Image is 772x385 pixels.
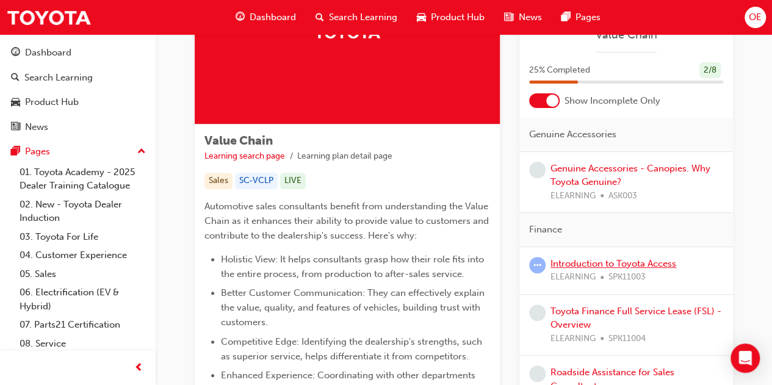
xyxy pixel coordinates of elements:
span: news-icon [504,10,513,25]
a: Value Chain [529,28,723,42]
a: Learning search page [204,151,285,161]
a: 07. Parts21 Certification [15,315,151,334]
span: Better Customer Communication: They can effectively explain the value, quality, and features of v... [221,287,487,328]
span: Search Learning [329,10,397,24]
div: Open Intercom Messenger [731,344,760,373]
div: Sales [204,173,233,189]
a: Genuine Accessories - Canopies. Why Toyota Genuine? [550,163,710,188]
span: search-icon [316,10,324,25]
span: 25 % Completed [529,63,590,77]
a: News [5,116,151,139]
span: search-icon [11,73,20,84]
span: News [518,10,541,24]
span: guage-icon [11,48,20,59]
span: Product Hub [431,10,485,24]
a: pages-iconPages [551,5,610,30]
a: search-iconSearch Learning [306,5,407,30]
div: 2 / 8 [699,62,721,79]
a: 05. Sales [15,265,151,284]
span: pages-icon [561,10,570,25]
a: 03. Toyota For Life [15,228,151,246]
a: 04. Customer Experience [15,246,151,265]
button: Pages [5,140,151,163]
span: car-icon [11,97,20,108]
a: 08. Service [15,334,151,353]
span: learningRecordVerb_NONE-icon [529,304,546,321]
a: news-iconNews [494,5,551,30]
span: Show Incomplete Only [565,94,660,108]
span: prev-icon [134,361,143,376]
a: Introduction to Toyota Access [550,258,676,269]
div: Product Hub [25,95,79,109]
span: OE [749,10,762,24]
span: ELEARNING [550,189,596,203]
span: Automotive sales consultants benefit from understanding the Value Chain as it enhances their abil... [204,201,491,241]
span: Dashboard [250,10,296,24]
span: news-icon [11,122,20,133]
span: Value Chain [204,134,273,148]
span: ASK003 [608,189,637,203]
span: Finance [529,223,562,237]
a: Dashboard [5,41,151,64]
a: Product Hub [5,91,151,113]
div: Dashboard [25,46,71,60]
a: Search Learning [5,67,151,89]
span: car-icon [417,10,426,25]
li: Learning plan detail page [297,149,392,164]
div: LIVE [280,173,306,189]
div: Pages [25,145,50,159]
div: News [25,120,48,134]
a: car-iconProduct Hub [407,5,494,30]
span: Holistic View: It helps consultants grasp how their role fits into the entire process, from produ... [221,254,486,279]
span: guage-icon [236,10,245,25]
a: guage-iconDashboard [226,5,306,30]
div: SC-VCLP [235,173,278,189]
span: Genuine Accessories [529,128,616,142]
a: 02. New - Toyota Dealer Induction [15,195,151,228]
span: SPK11004 [608,332,646,346]
span: pages-icon [11,146,20,157]
span: Pages [575,10,600,24]
span: ELEARNING [550,332,596,346]
span: learningRecordVerb_NONE-icon [529,365,546,382]
span: SPK11003 [608,270,646,284]
a: Toyota Finance Full Service Lease (FSL) - Overview [550,306,721,331]
div: Search Learning [24,71,93,85]
span: up-icon [137,144,146,160]
span: ELEARNING [550,270,596,284]
a: 06. Electrification (EV & Hybrid) [15,283,151,315]
button: OE [745,7,766,28]
span: learningRecordVerb_NONE-icon [529,162,546,178]
img: Trak [6,4,92,31]
span: learningRecordVerb_ATTEMPT-icon [529,257,546,273]
a: 01. Toyota Academy - 2025 Dealer Training Catalogue [15,163,151,195]
span: Competitive Edge: Identifying the dealership's strengths, such as superior service, helps differe... [221,336,485,362]
button: DashboardSearch LearningProduct HubNews [5,39,151,140]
